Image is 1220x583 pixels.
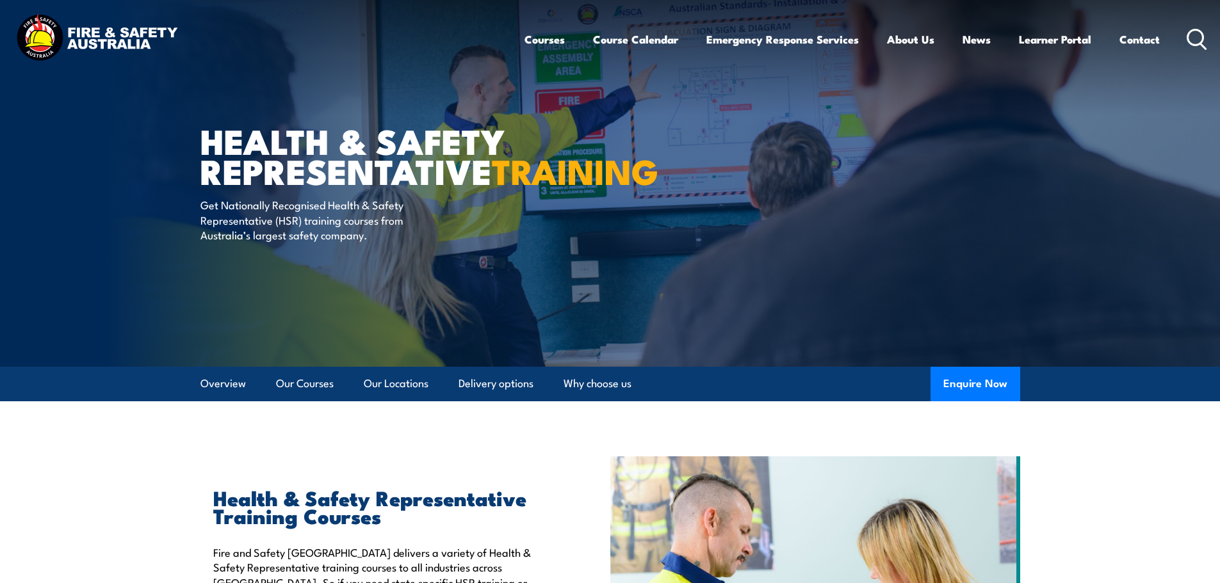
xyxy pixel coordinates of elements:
a: Delivery options [459,367,533,401]
a: About Us [887,22,934,56]
a: News [963,22,991,56]
a: Emergency Response Services [706,22,859,56]
h2: Health & Safety Representative Training Courses [213,488,551,524]
a: Learner Portal [1019,22,1091,56]
a: Courses [525,22,565,56]
button: Enquire Now [931,367,1020,401]
a: Course Calendar [593,22,678,56]
p: Get Nationally Recognised Health & Safety Representative (HSR) training courses from Australia’s ... [200,197,434,242]
h1: Health & Safety Representative [200,125,517,185]
a: Overview [200,367,246,401]
strong: TRAINING [492,143,658,196]
a: Why choose us [564,367,631,401]
a: Contact [1119,22,1160,56]
a: Our Courses [276,367,334,401]
a: Our Locations [364,367,428,401]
